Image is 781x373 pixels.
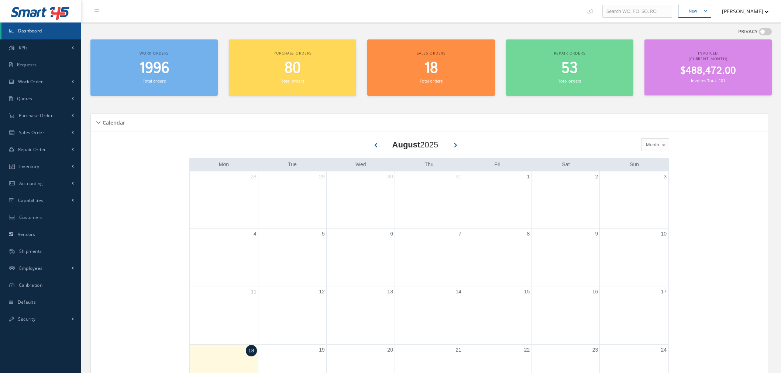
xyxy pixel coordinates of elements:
b: August [392,140,420,149]
span: Sales orders [417,50,445,56]
td: August 12, 2025 [258,286,326,344]
h5: Calendar [100,117,125,126]
span: Repair Order [18,146,46,153]
a: August 8, 2025 [525,229,531,239]
span: Shipments [19,248,42,254]
span: Accounting [19,180,43,186]
span: Capabilities [18,197,44,203]
td: August 16, 2025 [531,286,600,344]
span: Purchase orders [273,50,312,56]
a: Friday [493,160,502,169]
a: August 11, 2025 [249,286,258,297]
span: Inventory [19,163,39,170]
a: August 2, 2025 [594,171,600,182]
span: Calibration [19,282,42,288]
a: August 13, 2025 [386,286,395,297]
span: Month [644,141,659,149]
span: 53 [561,58,578,79]
span: Security [18,316,35,322]
a: Dashboard [1,22,81,39]
td: August 9, 2025 [531,228,600,286]
button: New [678,5,711,18]
a: August 15, 2025 [523,286,531,297]
a: Monday [217,160,230,169]
a: August 22, 2025 [523,345,531,355]
td: August 13, 2025 [326,286,395,344]
span: KPIs [19,45,28,51]
a: Wednesday [354,160,368,169]
span: 1996 [139,58,169,79]
a: Saturday [561,160,571,169]
label: PRIVACY [738,28,758,35]
a: July 29, 2025 [317,171,326,182]
span: Invoiced [698,50,718,56]
small: Invoices Total: 101 [691,78,725,83]
span: Quotes [17,95,32,102]
td: July 29, 2025 [258,171,326,229]
span: Dashboard [18,28,42,34]
span: $488,472.00 [680,64,736,78]
span: Vendors [18,231,35,237]
td: August 4, 2025 [190,228,258,286]
a: August 18, 2025 [246,345,257,356]
a: Work orders 1996 Total orders [90,39,218,96]
small: Total orders [420,78,443,84]
span: Employees [19,265,43,271]
td: August 3, 2025 [600,171,668,229]
a: July 28, 2025 [249,171,258,182]
a: August 23, 2025 [591,345,600,355]
a: August 17, 2025 [659,286,668,297]
a: Purchase orders 80 Total orders [229,39,356,96]
span: Purchase Order [19,112,53,119]
span: Requests [17,62,37,68]
a: Sales orders 18 Total orders [367,39,495,96]
a: August 1, 2025 [525,171,531,182]
a: August 20, 2025 [386,345,395,355]
a: August 5, 2025 [320,229,326,239]
a: August 7, 2025 [457,229,463,239]
small: Total orders [143,78,166,84]
a: August 9, 2025 [594,229,600,239]
span: (Current Month) [689,56,727,61]
span: Defaults [18,299,36,305]
span: Repair orders [554,50,585,56]
span: Work orders [140,50,169,56]
small: Total orders [281,78,304,84]
div: 2025 [392,139,438,151]
a: Sunday [628,160,640,169]
td: July 30, 2025 [326,171,395,229]
a: August 6, 2025 [389,229,395,239]
span: Work Order [18,79,43,85]
a: August 12, 2025 [317,286,326,297]
span: Customers [19,214,43,220]
a: July 30, 2025 [386,171,395,182]
a: August 4, 2025 [252,229,258,239]
input: Search WO, PO, SO, RO [602,5,672,18]
td: August 11, 2025 [190,286,258,344]
td: August 14, 2025 [395,286,463,344]
td: August 10, 2025 [600,228,668,286]
a: August 14, 2025 [454,286,463,297]
a: July 31, 2025 [454,171,463,182]
a: August 21, 2025 [454,345,463,355]
td: August 5, 2025 [258,228,326,286]
small: Total orders [558,78,581,84]
a: August 16, 2025 [591,286,600,297]
span: 18 [424,58,438,79]
a: August 10, 2025 [659,229,668,239]
button: [PERSON_NAME] [715,4,769,18]
a: Repair orders 53 Total orders [506,39,633,96]
div: New [689,8,697,14]
a: Thursday [423,160,435,169]
td: July 31, 2025 [395,171,463,229]
td: August 1, 2025 [463,171,531,229]
a: Tuesday [286,160,298,169]
a: Invoiced (Current Month) $488,472.00 Invoices Total: 101 [644,39,772,95]
a: August 3, 2025 [662,171,668,182]
td: August 2, 2025 [531,171,600,229]
a: August 24, 2025 [659,345,668,355]
td: August 8, 2025 [463,228,531,286]
a: August 19, 2025 [317,345,326,355]
td: July 28, 2025 [190,171,258,229]
td: August 6, 2025 [326,228,395,286]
